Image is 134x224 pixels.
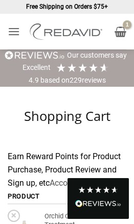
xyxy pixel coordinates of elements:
[82,76,106,84] span: reviews
[8,100,126,132] nav: Checkout steps
[28,23,107,40] img: REDAVID Salon Products | United States
[50,178,121,188] a: Account Dashboard
[8,189,82,205] th: Product
[8,19,20,44] a: Menu
[8,210,20,222] a: Remove Orchid Oil® Treatment - 250ml from cart
[68,178,129,219] div: Read All Reviews
[70,76,82,84] span: 229
[75,200,121,207] img: REVIEWS.io
[29,76,40,84] span: 4.9
[78,186,119,194] div: 4.8 Stars
[26,3,108,10] strong: Free Shipping on Orders $75+
[56,62,109,73] div: 4.91 Stars
[5,51,65,60] img: REVIEWS.io
[67,51,127,61] div: Our customers say
[8,150,126,189] div: Earn Reward Points for Product Purchase, Product Review and Sign up, etc
[40,76,70,84] span: Based on
[24,108,110,125] a: Shopping Cart
[115,20,126,43] a: View cart
[75,198,121,211] div: Read All Reviews
[23,63,51,73] div: Excellent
